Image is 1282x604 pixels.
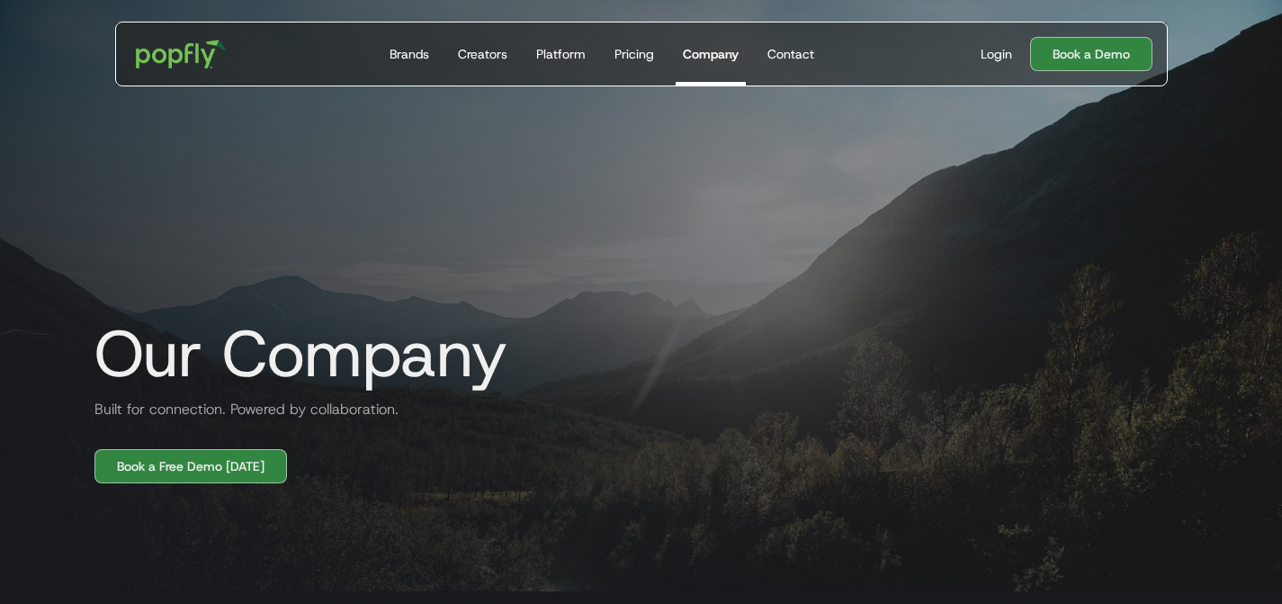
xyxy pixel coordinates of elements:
[123,27,239,81] a: home
[1030,37,1152,71] a: Book a Demo
[458,45,507,63] div: Creators
[382,23,436,86] a: Brands
[390,45,429,63] div: Brands
[676,23,746,86] a: Company
[683,45,739,63] div: Company
[529,23,593,86] a: Platform
[973,45,1019,63] a: Login
[80,318,507,390] h1: Our Company
[94,449,287,483] a: Book a Free Demo [DATE]
[767,45,814,63] div: Contact
[607,23,661,86] a: Pricing
[536,45,586,63] div: Platform
[80,399,399,420] h2: Built for connection. Powered by collaboration.
[760,23,821,86] a: Contact
[981,45,1012,63] div: Login
[614,45,654,63] div: Pricing
[451,23,515,86] a: Creators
